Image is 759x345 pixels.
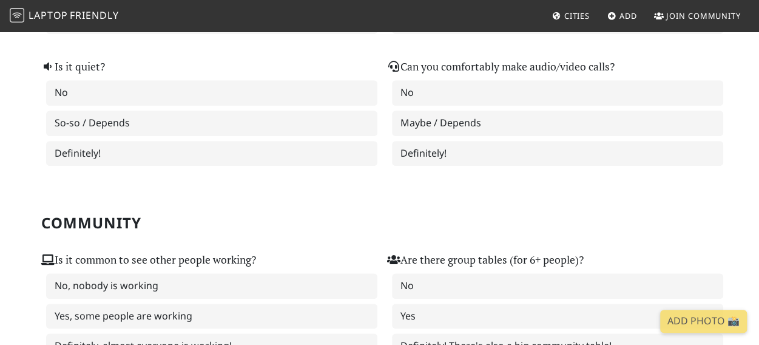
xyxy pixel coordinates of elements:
label: Definitely! [46,141,377,166]
h2: Community [41,214,718,232]
label: Are there group tables (for 6+ people)? [387,251,584,268]
a: Add Photo 📸 [660,310,747,333]
span: Join Community [666,10,741,21]
a: Add [602,5,642,27]
label: Is it quiet? [41,58,105,75]
label: Definitely! [392,141,723,166]
label: Can you comfortably make audio/video calls? [387,58,615,75]
a: Cities [547,5,595,27]
span: Add [619,10,637,21]
span: Friendly [70,9,118,22]
label: No, nobody is working [46,273,377,299]
label: Is it common to see other people working? [41,251,256,268]
span: Cities [564,10,590,21]
label: No [46,80,377,106]
label: So-so / Depends [46,111,377,136]
label: No [392,80,723,106]
img: LaptopFriendly [10,8,24,22]
span: Laptop [29,9,68,22]
label: No [392,273,723,299]
label: Yes [392,304,723,329]
label: Maybe / Depends [392,111,723,136]
a: LaptopFriendly LaptopFriendly [10,5,119,27]
a: Join Community [649,5,746,27]
label: Yes, some people are working [46,304,377,329]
